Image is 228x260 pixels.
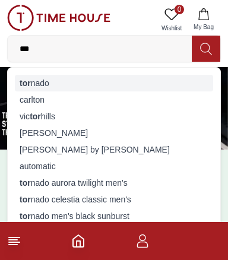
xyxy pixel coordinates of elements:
div: automatic [15,158,213,175]
button: My Bag [186,5,221,35]
strong: tor [30,112,41,121]
strong: tor [20,78,31,88]
div: carlton [15,91,213,108]
span: My Bag [189,23,218,31]
div: nado [15,75,213,91]
strong: tor [20,178,31,188]
div: [PERSON_NAME] by [PERSON_NAME] [15,141,213,158]
span: Wishlist [157,24,186,33]
img: ... [7,5,110,31]
div: nado aurora twilight men's [15,175,213,191]
div: nado celestia classic men's [15,191,213,208]
div: [PERSON_NAME] [15,125,213,141]
span: 0 [175,5,184,14]
div: vic hills [15,108,213,125]
a: 0Wishlist [157,5,186,35]
strong: tor [20,195,31,204]
div: nado men's black sunburst [15,208,213,224]
a: Home [71,234,85,248]
strong: tor [20,211,31,221]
